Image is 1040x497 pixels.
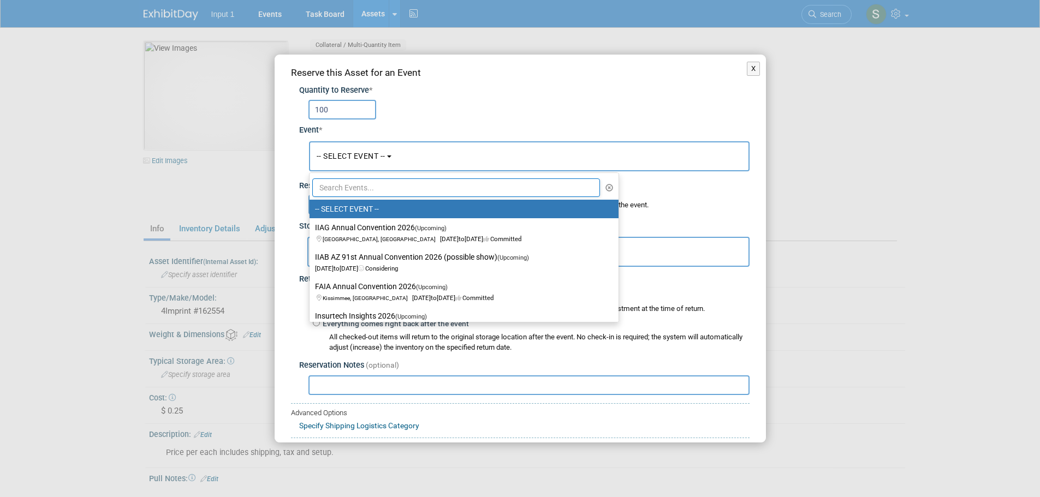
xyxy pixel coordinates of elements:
label: Insurtech Insights 2026 [315,309,608,334]
span: [GEOGRAPHIC_DATA], [GEOGRAPHIC_DATA] [323,236,440,243]
span: Reservation Notes [299,361,364,370]
span: (Upcoming) [416,284,448,291]
button: -- SELECT EVENT -- [309,141,750,171]
div: Event [299,119,750,136]
input: Reservation Date [308,195,382,214]
span: [DATE] [DATE] Considering [315,254,536,272]
span: (Upcoming) [415,225,447,232]
button: X [747,62,760,76]
input: Search Events... [312,178,601,197]
span: Reserve this Asset for an Event [291,67,421,78]
a: Specify Shipping Logistics Category [299,421,419,430]
label: -- SELECT EVENT -- [315,202,608,216]
span: to [334,265,340,272]
span: Kissimmee, [GEOGRAPHIC_DATA] [323,295,412,302]
span: (optional) [366,361,399,369]
span: (Upcoming) [395,313,427,320]
div: All checked-out items will return to the original storage location after the event. No check-in i... [329,332,750,353]
span: to [431,294,437,302]
span: -- SELECT EVENT -- [317,152,385,160]
span: to [459,235,465,243]
label: FAIA Annual Convention 2026 [315,279,608,304]
div: Return to Storage / Check-in [299,267,750,285]
label: IIAG Annual Convention 2026 [315,220,608,245]
div: Quantity to Reserve [299,85,750,97]
span: [DATE] [DATE] Committed [315,283,494,302]
label: Everything comes right back after the event [320,319,469,330]
div: Advanced Options [291,408,750,418]
label: IIAB AZ 91st Annual Convention 2026 (possible show) [315,250,608,275]
div: Storage Location [299,214,750,232]
span: [DATE] [DATE] Committed [315,224,521,243]
button: Drop ship to rep [307,237,750,267]
div: Reservation Date [299,174,750,192]
span: (Upcoming) [497,254,529,261]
